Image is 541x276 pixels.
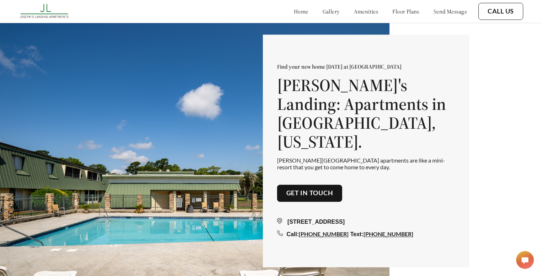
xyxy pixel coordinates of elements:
button: Call Us [478,3,523,20]
p: [PERSON_NAME][GEOGRAPHIC_DATA] apartments are like a mini-resort that you get to come home to eve... [277,157,455,170]
a: [PHONE_NUMBER] [364,230,413,237]
span: Text: [350,231,364,237]
a: send message [434,8,467,15]
a: home [294,8,308,15]
a: Call Us [488,7,514,15]
a: gallery [323,8,340,15]
a: [PHONE_NUMBER] [299,230,349,237]
h1: [PERSON_NAME]'s Landing: Apartments in [GEOGRAPHIC_DATA], [US_STATE]. [277,76,455,151]
p: Find your new home [DATE] at [GEOGRAPHIC_DATA] [277,63,455,70]
div: [STREET_ADDRESS] [277,218,455,226]
a: amenities [354,8,378,15]
a: Get in touch [286,189,333,197]
span: Call: [287,231,299,237]
button: Get in touch [277,185,343,202]
img: Company logo [18,2,71,21]
a: floor plans [392,8,419,15]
